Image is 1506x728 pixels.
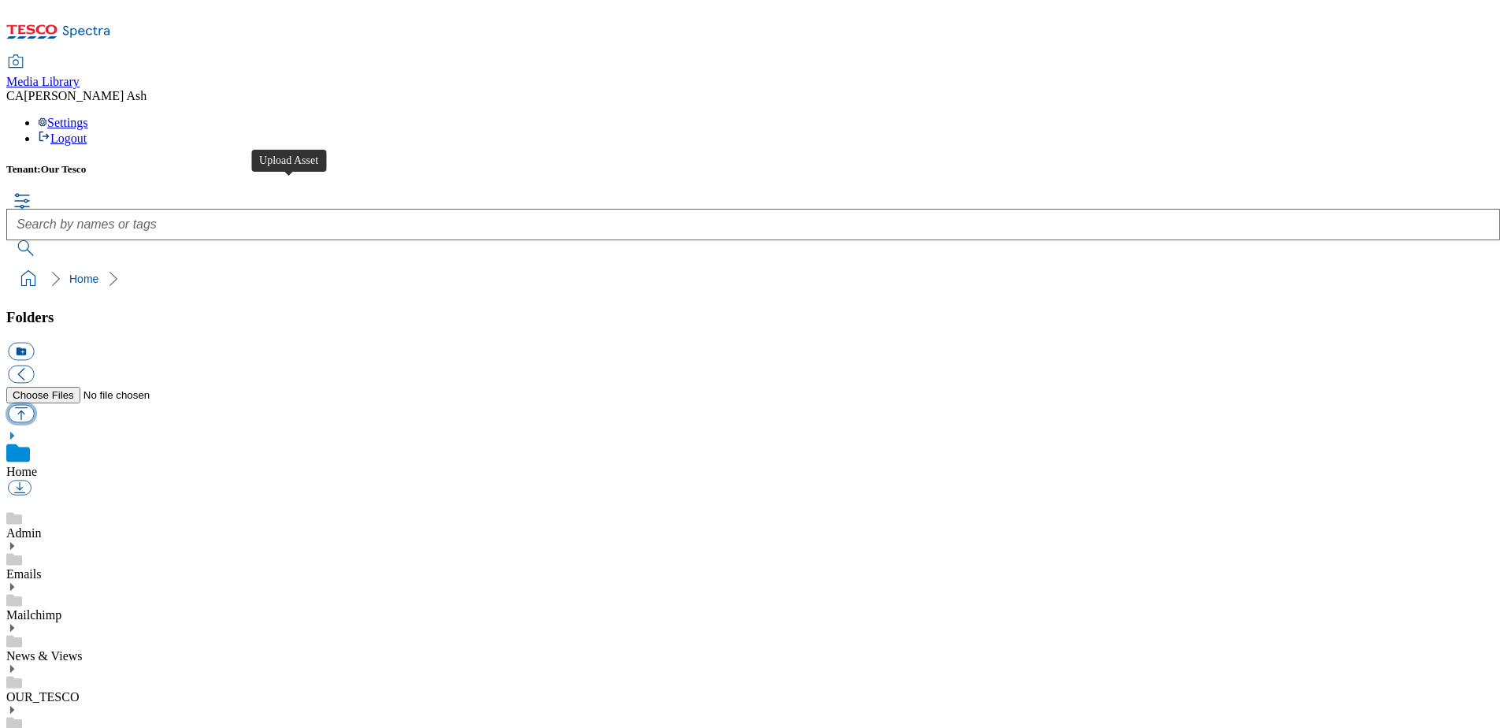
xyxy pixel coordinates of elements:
[6,163,1500,176] h5: Tenant:
[41,163,87,175] span: Our Tesco
[6,56,80,89] a: Media Library
[24,89,147,102] span: [PERSON_NAME] Ash
[38,116,88,129] a: Settings
[6,649,83,663] a: News & Views
[69,273,98,285] a: Home
[38,132,87,145] a: Logout
[6,567,41,581] a: Emails
[6,309,1500,326] h3: Folders
[6,465,37,478] a: Home
[6,264,1500,294] nav: breadcrumb
[6,75,80,88] span: Media Library
[6,608,61,622] a: Mailchimp
[6,690,79,704] a: OUR_TESCO
[16,266,41,292] a: home
[6,89,24,102] span: CA
[6,209,1500,240] input: Search by names or tags
[6,526,41,540] a: Admin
